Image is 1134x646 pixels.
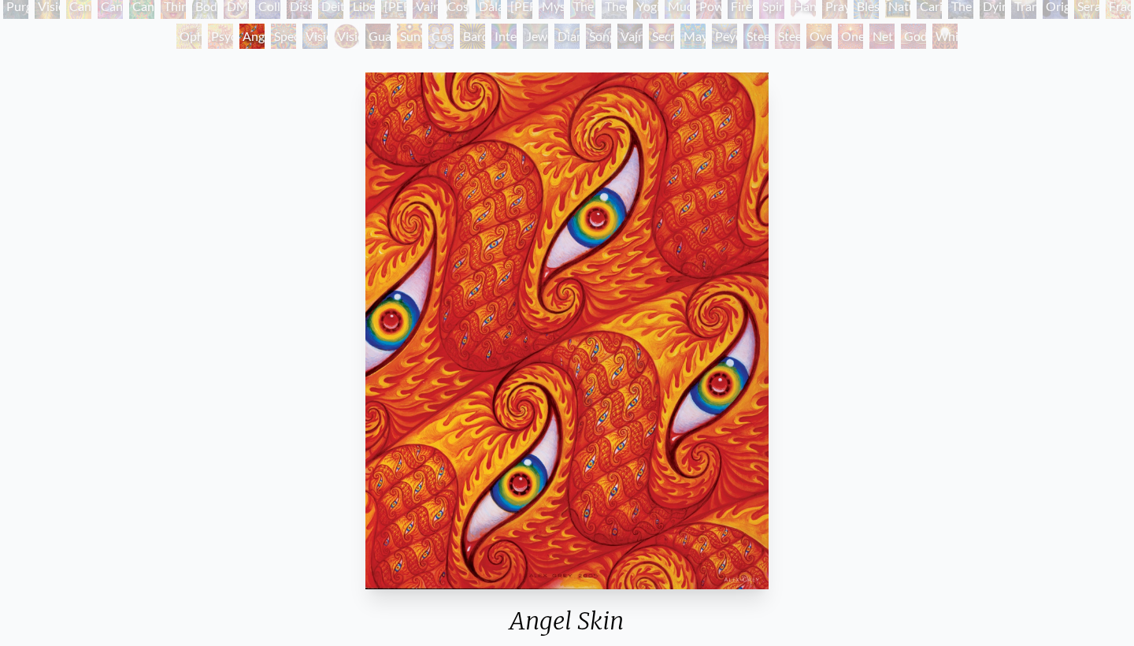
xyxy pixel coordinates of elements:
div: Cosmic Elf [428,24,454,49]
div: Secret Writing Being [649,24,674,49]
div: Song of Vajra Being [586,24,611,49]
div: Vajra Being [617,24,643,49]
div: Vision [PERSON_NAME] [334,24,359,49]
div: Net of Being [869,24,895,49]
div: Mayan Being [680,24,706,49]
div: Psychomicrograph of a Fractal Paisley Cherub Feather Tip [208,24,233,49]
div: Steeplehead 1 [743,24,769,49]
div: Guardian of Infinite Vision [365,24,391,49]
div: Spectral Lotus [271,24,296,49]
div: Steeplehead 2 [775,24,800,49]
div: Peyote Being [712,24,737,49]
div: Jewel Being [523,24,548,49]
div: Interbeing [491,24,517,49]
div: Godself [901,24,926,49]
div: Bardo Being [460,24,485,49]
div: One [838,24,863,49]
img: Angel-Skin-2006-Alex-Grey-watermarked.jpg [365,72,769,589]
div: Oversoul [806,24,832,49]
div: Vision Crystal [302,24,328,49]
div: Diamond Being [554,24,580,49]
div: Angel Skin [239,24,265,49]
div: White Light [932,24,958,49]
div: Sunyata [397,24,422,49]
div: Ophanic Eyelash [176,24,202,49]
